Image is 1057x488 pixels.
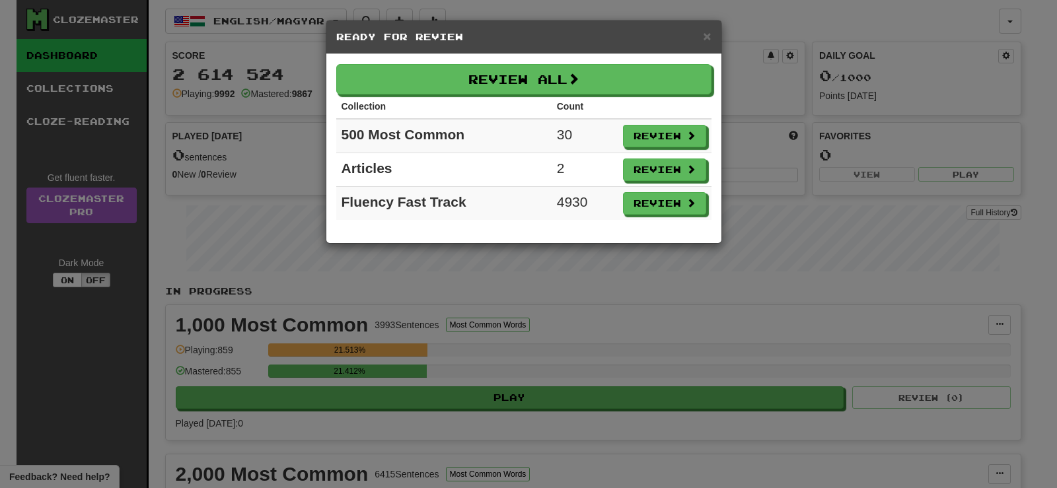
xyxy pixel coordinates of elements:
[552,187,618,221] td: 4930
[336,119,552,153] td: 500 Most Common
[623,192,706,215] button: Review
[336,187,552,221] td: Fluency Fast Track
[552,153,618,187] td: 2
[552,94,618,119] th: Count
[703,28,711,44] span: ×
[623,125,706,147] button: Review
[623,158,706,181] button: Review
[703,29,711,43] button: Close
[336,94,552,119] th: Collection
[336,30,711,44] h5: Ready for Review
[336,64,711,94] button: Review All
[336,153,552,187] td: Articles
[552,119,618,153] td: 30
